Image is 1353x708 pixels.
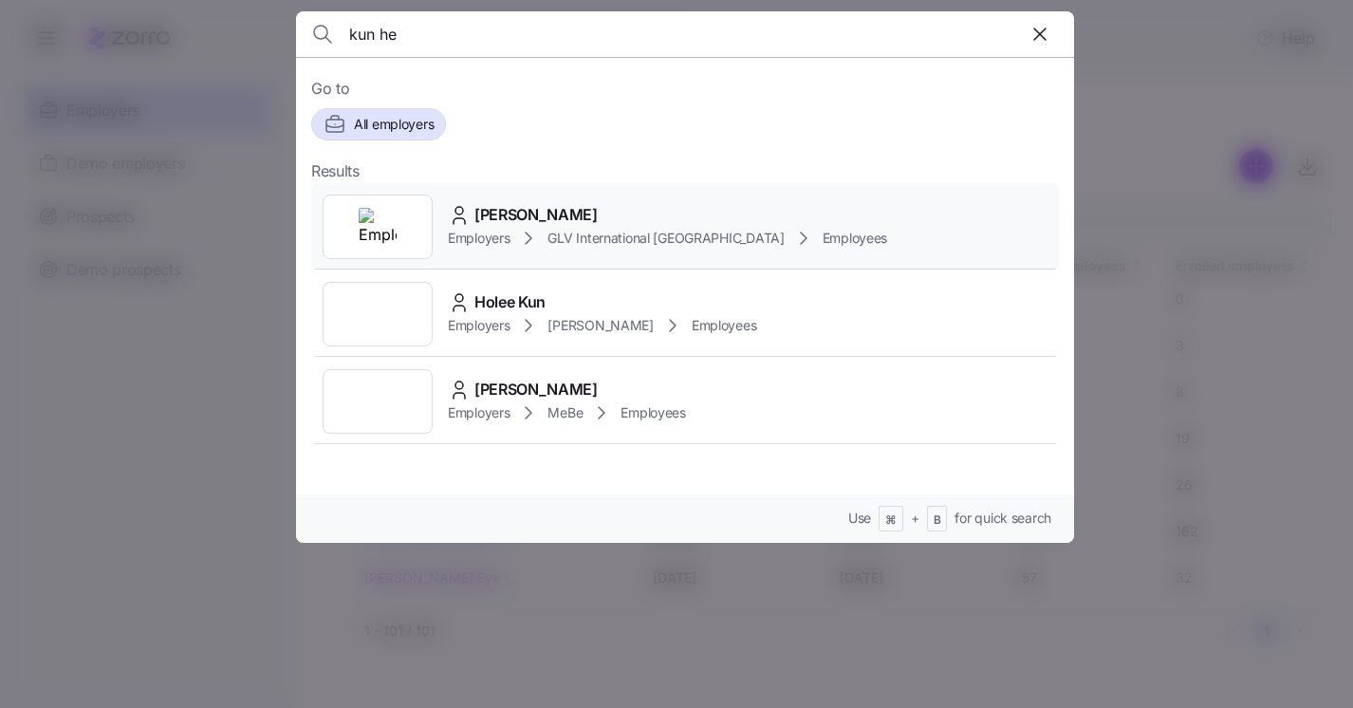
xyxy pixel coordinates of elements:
span: Results [311,159,360,183]
img: Employer logo [359,208,397,246]
span: Employers [448,316,510,335]
span: Employees [823,229,887,248]
span: Employees [621,403,685,422]
button: All employers [311,108,446,140]
span: + [911,509,919,528]
span: [PERSON_NAME] [474,378,598,401]
span: ⌘ [885,512,897,529]
span: [PERSON_NAME] [474,203,598,227]
span: B [934,512,941,529]
span: Use [848,509,871,528]
span: Go to [311,77,1059,101]
span: MeBe [547,403,583,422]
span: Employees [692,316,756,335]
span: Employers [448,229,510,248]
span: Holee Kun [474,290,546,314]
span: Employers [448,403,510,422]
span: [PERSON_NAME] [547,316,653,335]
span: for quick search [955,509,1051,528]
span: GLV International [GEOGRAPHIC_DATA] [547,229,784,248]
span: All employers [354,115,434,134]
